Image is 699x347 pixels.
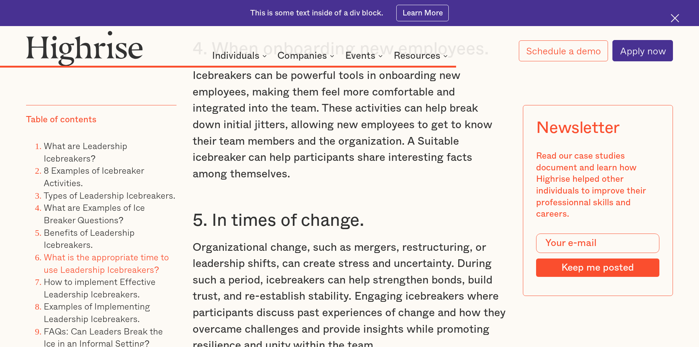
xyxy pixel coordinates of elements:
[44,200,145,227] a: What are Examples of Ice Breaker Questions?
[44,139,127,165] a: What are Leadership Icebreakers?
[671,14,679,22] img: Cross icon
[44,299,150,325] a: Examples of Implementing Leadership Icebreakers.
[44,275,156,301] a: How to implement Effective Leadership Icebreakers.
[26,114,97,126] div: Table of contents
[345,51,375,60] div: Events
[612,40,673,61] a: Apply now
[44,250,169,276] a: What is the appropriate time to use Leadership Icebreakers?
[212,51,269,60] div: Individuals
[212,51,259,60] div: Individuals
[193,210,507,232] h3: 5. In times of change.
[44,225,135,252] a: Benefits of Leadership Icebreakers.
[345,51,385,60] div: Events
[519,40,608,61] a: Schedule a demo
[394,51,440,60] div: Resources
[394,51,450,60] div: Resources
[277,51,327,60] div: Companies
[44,188,175,202] a: Types of Leadership Icebreakers.
[193,68,507,182] p: Icebreakers can be powerful tools in onboarding new employees, making them feel more comfortable ...
[536,259,659,277] input: Keep me posted
[26,30,143,66] img: Highrise logo
[277,51,336,60] div: Companies
[536,234,659,253] input: Your e-mail
[536,118,620,137] div: Newsletter
[536,151,659,220] div: Read our case studies document and learn how Highrise helped other individuals to improve their p...
[396,5,449,21] a: Learn More
[250,8,383,18] div: This is some text inside of a div block.
[44,163,144,189] a: 8 Examples of Icebreaker Activities.
[536,234,659,277] form: Modal Form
